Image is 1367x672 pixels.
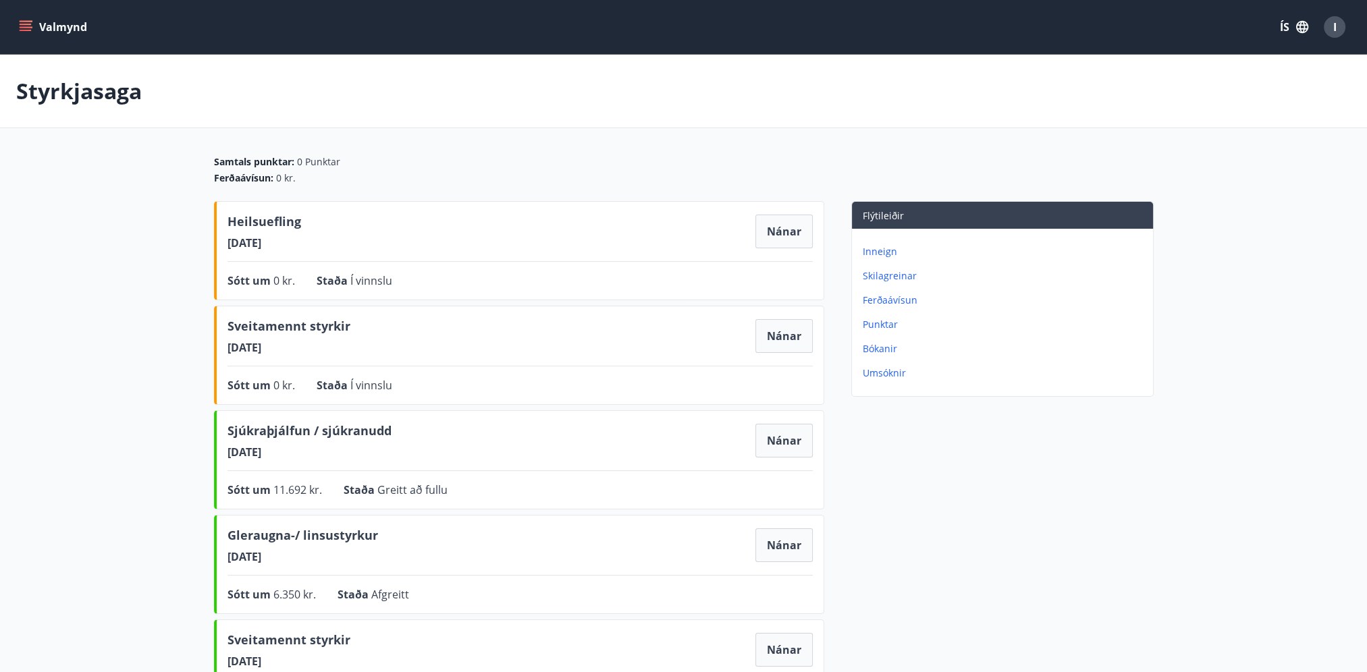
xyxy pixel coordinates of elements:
p: Styrkjasaga [16,76,142,106]
span: Sótt um [227,587,273,602]
button: I [1318,11,1351,43]
span: Staða [317,273,350,288]
p: Umsóknir [863,366,1148,380]
span: Flýtileiðir [863,209,904,222]
button: Nánar [755,215,813,248]
span: [DATE] [227,235,301,250]
span: Heilsuefling [227,213,301,235]
button: Nánar [755,633,813,667]
span: 11.692 kr. [273,482,322,497]
span: [DATE] [227,445,392,459]
button: Nánar [755,528,813,562]
button: Nánar [755,424,813,457]
span: Staða [338,587,371,602]
span: Í vinnslu [350,273,392,288]
span: [DATE] [227,654,350,669]
span: Sjúkraþjálfun / sjúkranudd [227,422,392,445]
p: Skilagreinar [863,269,1148,283]
span: Í vinnslu [350,378,392,393]
span: 0 Punktar [297,155,340,169]
span: Samtals punktar : [214,155,294,169]
span: 0 kr. [273,378,295,393]
p: Bókanir [863,342,1148,356]
button: ÍS [1272,15,1316,39]
button: Nánar [755,319,813,353]
span: Sótt um [227,378,273,393]
span: 6.350 kr. [273,587,316,602]
span: [DATE] [227,340,350,355]
span: Afgreitt [371,587,409,602]
span: I [1333,20,1337,34]
span: 0 kr. [276,171,296,185]
p: Inneign [863,245,1148,258]
span: Sveitamennt styrkir [227,317,350,340]
span: Greitt að fullu [377,482,448,497]
span: Sótt um [227,273,273,288]
p: Punktar [863,318,1148,331]
span: Gleraugna-/ linsustyrkur [227,526,378,549]
span: Ferðaávísun : [214,171,273,185]
span: Staða [317,378,350,393]
p: Ferðaávísun [863,293,1148,307]
span: Sótt um [227,482,273,497]
span: Staða [344,482,377,497]
span: 0 kr. [273,273,295,288]
button: menu [16,15,92,39]
span: Sveitamennt styrkir [227,631,350,654]
span: [DATE] [227,549,378,564]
